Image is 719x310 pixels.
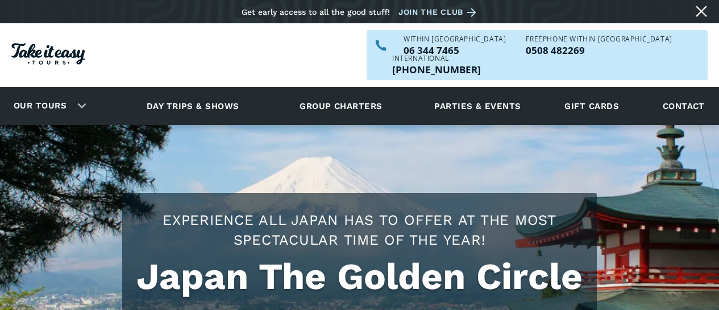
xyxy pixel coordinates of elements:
[285,90,396,122] a: Group charters
[429,90,526,122] a: Parties & events
[404,45,506,55] p: 06 344 7465
[392,55,481,62] div: International
[134,210,585,250] h2: Experience all Japan has to offer at the most spectacular time of the year!
[526,45,672,55] a: Call us freephone within NZ on 0508482269
[11,43,85,65] img: Take it easy Tours logo
[398,5,480,19] a: Join the club
[404,45,506,55] a: Call us within NZ on 063447465
[134,255,585,298] h1: Japan The Golden Circle
[526,36,672,43] div: Freephone WITHIN [GEOGRAPHIC_DATA]
[404,36,506,43] div: WITHIN [GEOGRAPHIC_DATA]
[392,65,481,74] p: [PHONE_NUMBER]
[11,37,85,73] a: Homepage
[5,93,75,119] a: Our tours
[657,90,710,122] a: Contact
[692,2,710,20] a: Close message
[132,90,253,122] a: Day trips & shows
[392,65,481,74] a: Call us outside of NZ on +6463447465
[526,45,672,55] p: 0508 482269
[559,90,625,122] a: Gift cards
[242,7,390,16] div: Get early access to all the good stuff!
